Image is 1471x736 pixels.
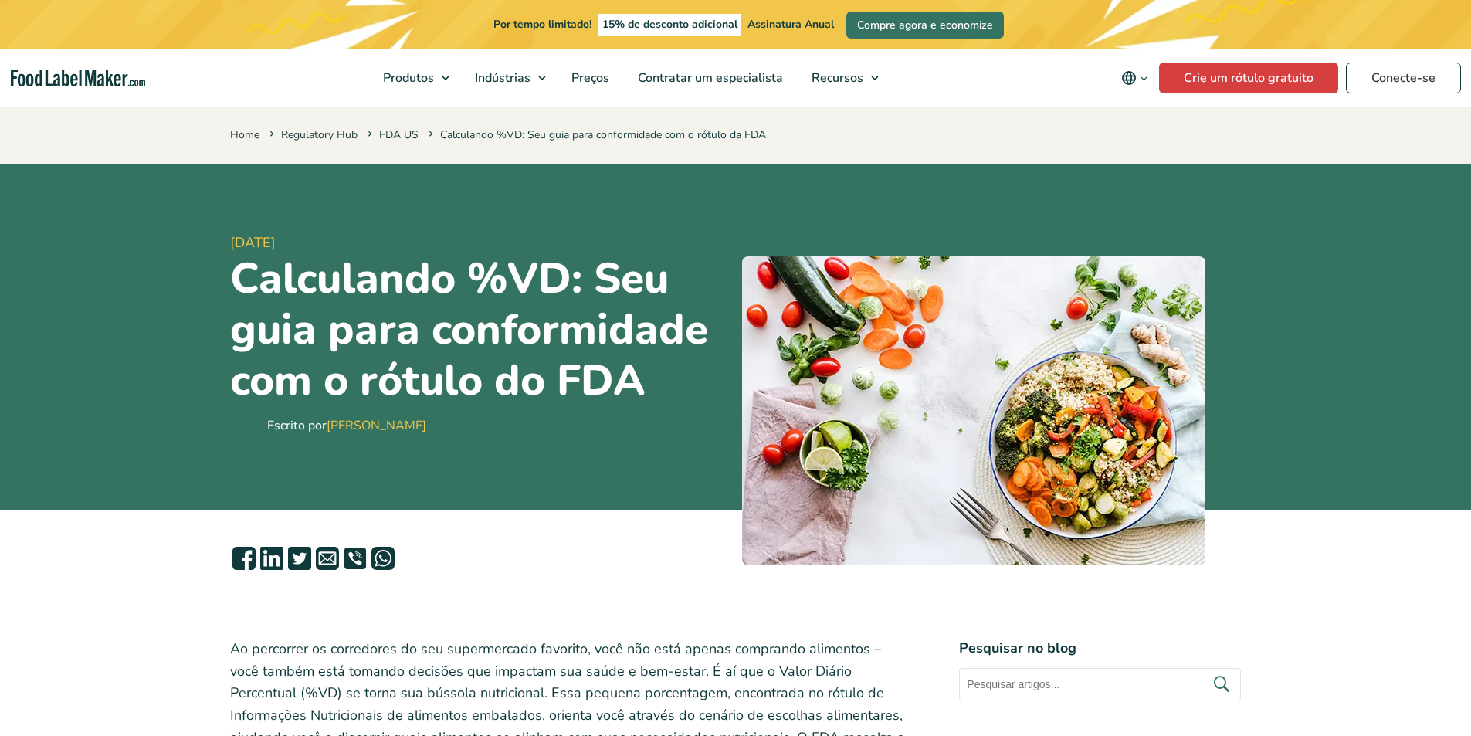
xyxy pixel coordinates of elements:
[812,70,863,86] font: Recursos
[230,233,276,252] font: [DATE]
[281,127,358,142] a: Regulatory Hub
[440,127,766,142] font: Calculando %VD: Seu guia para conformidade com o rótulo da FDA
[1159,63,1338,93] a: Crie um rótulo gratuito
[11,70,145,87] a: Página inicial do Food Label Maker
[846,12,1004,39] a: Compre agora e economize
[624,49,794,107] a: Contratar um especialista
[1110,63,1159,93] button: Alterar idioma
[959,668,1241,700] input: Pesquisar artigos...
[369,49,457,107] a: Produtos
[327,417,426,434] a: [PERSON_NAME]
[1184,70,1313,86] font: Crie um rótulo gratuito
[798,49,886,107] a: Recursos
[571,70,609,86] font: Preços
[230,127,259,142] a: Home
[558,49,620,107] a: Preços
[857,18,993,32] font: Compre agora e economize
[475,70,530,86] font: Indústrias
[493,17,591,32] font: Por tempo limitado!
[602,17,737,32] font: 15% de desconto adicional
[1371,70,1435,86] font: Conecte-se
[1346,63,1461,93] a: Conecte-se
[461,49,554,107] a: Indústrias
[638,70,783,86] font: Contratar um especialista
[230,410,261,441] img: Maria Abi Hanna - Etiquetadora de Alimentos
[383,70,434,86] font: Produtos
[747,17,834,32] font: Assinatura Anual
[267,417,327,434] font: Escrito por
[379,127,419,142] a: FDA US
[959,639,1076,657] font: Pesquisar no blog
[230,249,708,409] font: Calculando %VD: Seu guia para conformidade com o rótulo do FDA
